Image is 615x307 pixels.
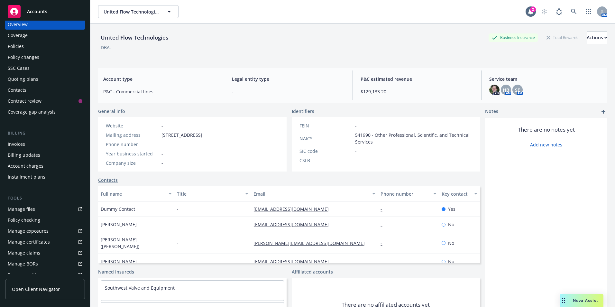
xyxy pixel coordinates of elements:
[5,195,85,201] div: Tools
[8,74,38,84] div: Quoting plans
[104,8,159,15] span: United Flow Technologies
[381,240,387,246] a: -
[253,206,334,212] a: [EMAIL_ADDRESS][DOMAIN_NAME]
[5,130,85,136] div: Billing
[560,294,568,307] div: Drag to move
[439,186,480,201] button: Key contact
[98,5,179,18] button: United Flow Technologies
[8,139,25,149] div: Invoices
[361,76,473,82] span: P&C estimated revenue
[378,186,439,201] button: Phone number
[8,150,40,160] div: Billing updates
[567,5,580,18] a: Search
[8,52,39,62] div: Policy changes
[27,9,47,14] span: Accounts
[361,88,473,95] span: $129,133.20
[253,221,334,228] a: [EMAIL_ADDRESS][DOMAIN_NAME]
[5,3,85,21] a: Accounts
[98,33,171,42] div: United Flow Technologies
[253,240,370,246] a: [PERSON_NAME][EMAIL_ADDRESS][DOMAIN_NAME]
[573,298,598,303] span: Nova Assist
[8,41,24,51] div: Policies
[177,191,241,197] div: Title
[8,259,38,269] div: Manage BORs
[5,41,85,51] a: Policies
[448,240,454,247] span: No
[587,32,607,44] div: Actions
[8,19,28,30] div: Overview
[587,31,607,44] button: Actions
[5,74,85,84] a: Quoting plans
[98,108,125,115] span: General info
[232,88,345,95] span: -
[381,191,429,197] div: Phone number
[98,177,118,183] a: Contacts
[292,108,314,115] span: Identifiers
[101,44,113,51] div: DBA: -
[5,215,85,225] a: Policy checking
[8,270,57,280] div: Summary of insurance
[103,76,216,82] span: Account type
[5,30,85,41] a: Coverage
[8,63,30,73] div: SSC Cases
[5,63,85,73] a: SSC Cases
[8,85,26,95] div: Contacts
[485,108,498,116] span: Notes
[299,135,353,142] div: NAICS
[448,206,455,212] span: Yes
[174,186,251,201] button: Title
[106,160,159,166] div: Company size
[5,85,85,95] a: Contacts
[442,191,470,197] div: Key contact
[5,259,85,269] a: Manage BORs
[530,6,536,12] div: 2
[177,240,179,247] span: -
[5,52,85,62] a: Policy changes
[106,132,159,138] div: Mailing address
[5,248,85,258] a: Manage claims
[8,172,45,182] div: Installment plans
[253,191,369,197] div: Email
[538,5,551,18] a: Start snowing
[5,172,85,182] a: Installment plans
[5,150,85,160] a: Billing updates
[503,87,509,93] span: HB
[515,87,520,93] span: SE
[5,237,85,247] a: Manage certificates
[8,30,28,41] div: Coverage
[106,150,159,157] div: Year business started
[560,294,603,307] button: Nova Assist
[292,268,333,275] a: Affiliated accounts
[101,236,172,250] span: [PERSON_NAME] ([PERSON_NAME])
[489,76,602,82] span: Service team
[8,96,41,106] div: Contract review
[5,226,85,236] a: Manage exposures
[232,76,345,82] span: Legal entity type
[543,33,582,42] div: Total Rewards
[253,258,334,265] a: [EMAIL_ADDRESS][DOMAIN_NAME]
[299,122,353,129] div: FEIN
[355,157,357,164] span: -
[101,221,137,228] span: [PERSON_NAME]
[8,226,49,236] div: Manage exposures
[8,237,50,247] div: Manage certificates
[600,108,607,116] a: add
[355,148,357,154] span: -
[101,258,137,265] span: [PERSON_NAME]
[177,206,179,212] span: -
[101,191,165,197] div: Full name
[177,221,179,228] span: -
[5,19,85,30] a: Overview
[299,157,353,164] div: CSLB
[101,206,135,212] span: Dummy Contact
[161,160,163,166] span: -
[381,258,387,265] a: -
[98,268,134,275] a: Named insureds
[8,107,56,117] div: Coverage gap analysis
[8,161,43,171] div: Account charges
[98,186,174,201] button: Full name
[489,85,500,95] img: photo
[489,33,538,42] div: Business Insurance
[161,150,163,157] span: -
